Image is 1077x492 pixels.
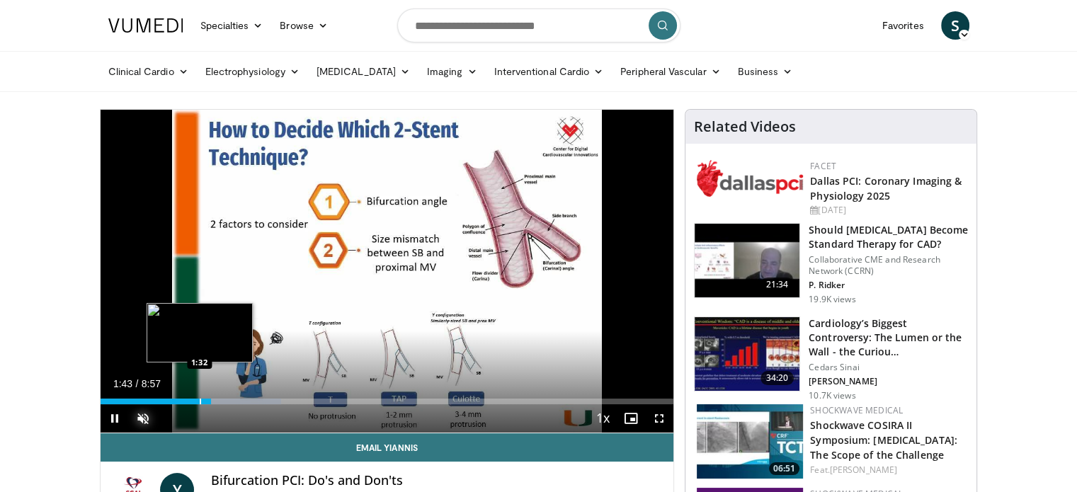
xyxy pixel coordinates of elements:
[809,223,968,251] h3: Should [MEDICAL_DATA] Become Standard Therapy for CAD?
[101,404,129,433] button: Pause
[694,223,968,305] a: 21:34 Should [MEDICAL_DATA] Become Standard Therapy for CAD? Collaborative CME and Research Netwo...
[101,110,674,433] video-js: Video Player
[192,11,272,40] a: Specialties
[810,404,903,416] a: Shockwave Medical
[486,57,612,86] a: Interventional Cardio
[695,317,799,391] img: d453240d-5894-4336-be61-abca2891f366.150x105_q85_crop-smart_upscale.jpg
[129,404,157,433] button: Unmute
[308,57,418,86] a: [MEDICAL_DATA]
[588,404,617,433] button: Playback Rate
[809,376,968,387] p: [PERSON_NAME]
[147,303,253,362] img: image.jpeg
[810,204,965,217] div: [DATE]
[694,316,968,401] a: 34:20 Cardiology’s Biggest Controversy: The Lumen or the Wall - the Curiou… Cedars Sinai [PERSON_...
[941,11,969,40] a: S
[695,224,799,297] img: eb63832d-2f75-457d-8c1a-bbdc90eb409c.150x105_q85_crop-smart_upscale.jpg
[101,433,674,462] a: Email Yiannis
[697,404,803,479] a: 06:51
[810,174,962,202] a: Dallas PCI: Coronary Imaging & Physiology 2025
[809,316,968,359] h3: Cardiology’s Biggest Controversy: The Lumen or the Wall - the Curiou…
[101,399,674,404] div: Progress Bar
[769,462,799,475] span: 06:51
[100,57,197,86] a: Clinical Cardio
[810,418,957,462] a: Shockwave COSIRA II Symposium: [MEDICAL_DATA]: The Scope of the Challenge
[760,278,794,292] span: 21:34
[760,371,794,385] span: 34:20
[108,18,183,33] img: VuMedi Logo
[809,294,855,305] p: 19.9K views
[697,404,803,479] img: c35ce14a-3a80-4fd3-b91e-c59d4b4f33e6.150x105_q85_crop-smart_upscale.jpg
[729,57,802,86] a: Business
[418,57,486,86] a: Imaging
[136,378,139,389] span: /
[810,160,836,172] a: FACET
[645,404,673,433] button: Fullscreen
[694,118,796,135] h4: Related Videos
[197,57,308,86] a: Electrophysiology
[809,254,968,277] p: Collaborative CME and Research Network (CCRN)
[830,464,897,476] a: [PERSON_NAME]
[397,8,680,42] input: Search topics, interventions
[211,473,662,488] h4: Bifurcation PCI: Do's and Don'ts
[697,160,803,197] img: 939357b5-304e-4393-95de-08c51a3c5e2a.png.150x105_q85_autocrop_double_scale_upscale_version-0.2.png
[617,404,645,433] button: Enable picture-in-picture mode
[874,11,933,40] a: Favorites
[809,390,855,401] p: 10.7K views
[612,57,729,86] a: Peripheral Vascular
[809,280,968,291] p: P. Ridker
[809,362,968,373] p: Cedars Sinai
[810,464,965,476] div: Feat.
[113,378,132,389] span: 1:43
[271,11,336,40] a: Browse
[142,378,161,389] span: 8:57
